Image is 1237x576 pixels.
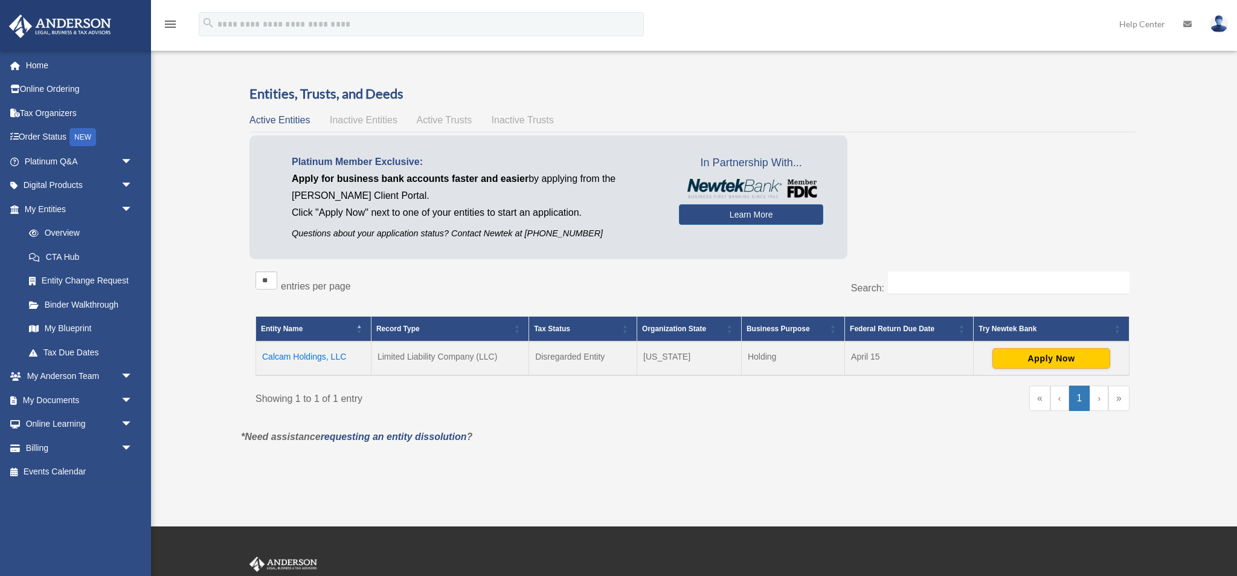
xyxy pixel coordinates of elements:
a: Next [1090,386,1108,411]
td: Limited Liability Company (LLC) [371,341,529,375]
p: by applying from the [PERSON_NAME] Client Portal. [292,170,661,204]
td: April 15 [845,341,974,375]
span: arrow_drop_down [121,197,145,222]
td: Calcam Holdings, LLC [256,341,371,375]
span: Entity Name [261,325,303,333]
label: Search: [851,283,884,293]
button: Apply Now [992,348,1110,369]
a: Binder Walkthrough [17,293,145,317]
span: Inactive Trusts [492,115,554,125]
span: In Partnership With... [679,154,823,173]
em: *Need assistance ? [241,432,472,442]
div: Try Newtek Bank [978,322,1111,336]
a: My Blueprint [17,317,145,341]
span: Record Type [376,325,420,333]
span: Inactive Entities [330,115,397,125]
a: Tax Organizers [8,101,151,125]
span: Active Trusts [417,115,472,125]
a: Digital Productsarrow_drop_down [8,173,151,198]
th: Record Type: Activate to sort [371,316,529,341]
a: Platinum Q&Aarrow_drop_down [8,149,151,173]
img: Anderson Advisors Platinum Portal [5,15,115,38]
span: arrow_drop_down [121,149,145,174]
a: Previous [1050,386,1069,411]
td: Holding [741,341,844,375]
i: search [202,16,215,30]
span: arrow_drop_down [121,388,145,413]
td: [US_STATE] [637,341,742,375]
span: Federal Return Due Date [850,325,934,333]
a: 1 [1069,386,1090,411]
th: Tax Status: Activate to sort [529,316,637,341]
span: arrow_drop_down [121,412,145,437]
a: Learn More [679,204,823,225]
a: Online Learningarrow_drop_down [8,412,151,436]
a: My Documentsarrow_drop_down [8,388,151,412]
a: Last [1108,386,1129,411]
th: Organization State: Activate to sort [637,316,742,341]
a: requesting an entity dissolution [321,432,467,442]
img: NewtekBankLogoSM.png [685,179,817,198]
label: entries per page [281,281,351,291]
a: Events Calendar [8,460,151,484]
h3: Entities, Trusts, and Deeds [249,85,1136,103]
span: arrow_drop_down [121,364,145,389]
span: Business Purpose [747,325,810,333]
p: Click "Apply Now" next to one of your entities to start an application. [292,204,661,221]
td: Disregarded Entity [529,341,637,375]
div: Showing 1 to 1 of 1 entry [255,386,684,407]
img: Anderson Advisors Platinum Portal [247,557,320,572]
span: arrow_drop_down [121,436,145,461]
a: CTA Hub [17,245,145,269]
th: Business Purpose: Activate to sort [741,316,844,341]
i: menu [163,17,178,31]
a: menu [163,21,178,31]
span: Tax Status [534,325,570,333]
p: Platinum Member Exclusive: [292,154,661,170]
th: Entity Name: Activate to invert sorting [256,316,371,341]
a: Billingarrow_drop_down [8,436,151,460]
a: Home [8,53,151,77]
span: arrow_drop_down [121,173,145,198]
a: Online Ordering [8,77,151,102]
th: Federal Return Due Date: Activate to sort [845,316,974,341]
a: Tax Due Dates [17,340,145,364]
a: My Anderson Teamarrow_drop_down [8,364,151,389]
a: My Entitiesarrow_drop_down [8,197,145,221]
span: Organization State [642,325,706,333]
span: Active Entities [249,115,310,125]
a: Entity Change Request [17,269,145,293]
img: User Pic [1210,15,1228,33]
div: NEW [69,128,96,146]
span: Apply for business bank accounts faster and easier [292,173,529,184]
th: Try Newtek Bank : Activate to sort [974,316,1129,341]
a: First [1029,386,1050,411]
a: Order StatusNEW [8,125,151,150]
a: Overview [17,221,139,245]
p: Questions about your application status? Contact Newtek at [PHONE_NUMBER] [292,226,661,241]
